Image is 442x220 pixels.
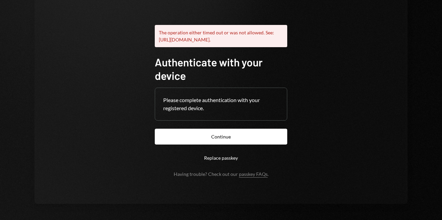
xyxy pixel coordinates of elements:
a: passkey FAQs [239,171,268,178]
h1: Authenticate with your device [155,55,287,82]
div: Please complete authentication with your registered device. [163,96,279,112]
button: Continue [155,129,287,145]
div: Having trouble? Check out our . [174,171,269,177]
div: The operation either timed out or was not allowed. See: [URL][DOMAIN_NAME]. [155,25,287,47]
button: Replace passkey [155,150,287,166]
